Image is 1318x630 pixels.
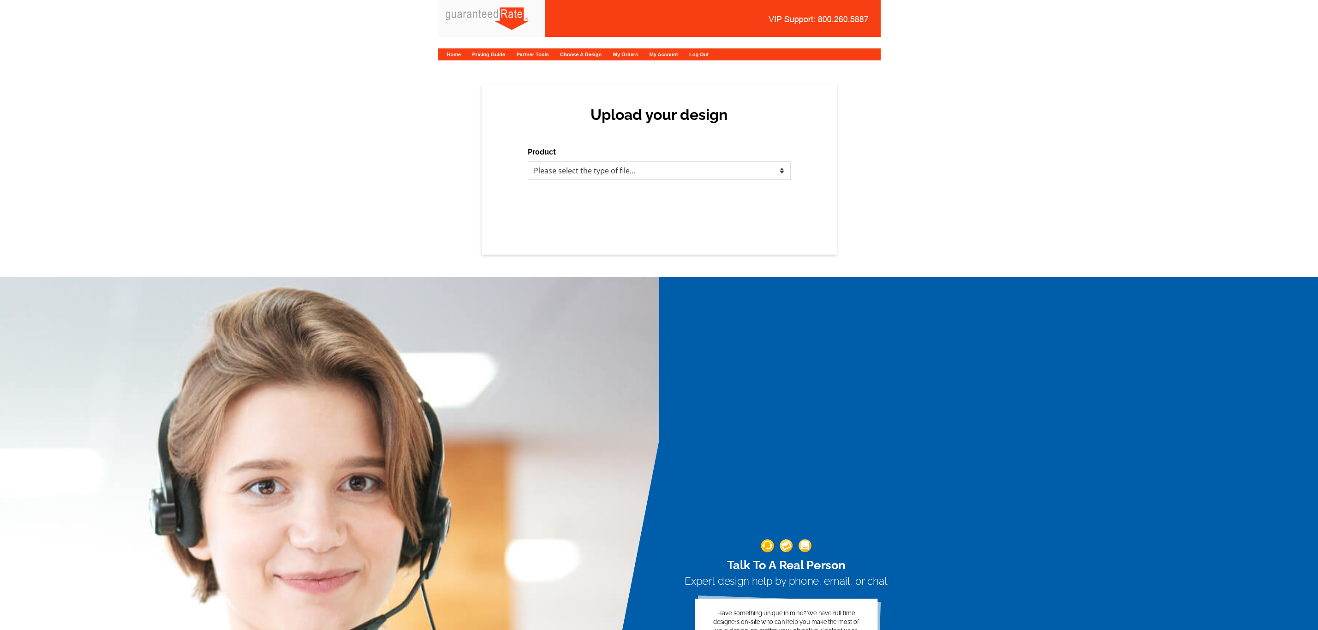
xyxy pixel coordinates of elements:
a: My Account [650,52,678,57]
a: Choose A Design [560,52,602,57]
a: Log Out [689,52,709,57]
img: support-img-1.png [761,539,774,552]
img: support-img-2.png [780,539,793,552]
img: support-img-3_1.png [798,539,811,552]
a: Pricing Guide [472,52,506,57]
a: My Orders [613,52,638,57]
a: Partner Tools [516,52,549,57]
h3: Expert design help by phone, email, or chat [685,575,888,588]
h2: Upload your design [537,106,781,124]
h2: Talk To A Real Person [685,558,888,572]
label: Product [528,147,556,158]
a: Home [447,52,461,57]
